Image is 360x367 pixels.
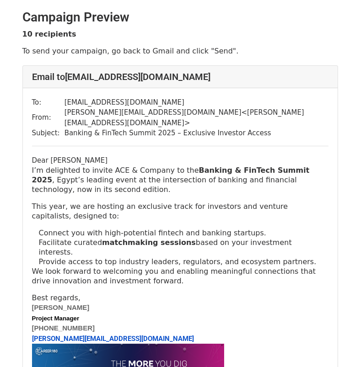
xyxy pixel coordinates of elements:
[32,128,64,138] td: Subject:
[64,128,328,138] td: Banking & FinTech Summit 2025 – Exclusive Investor Access
[102,238,196,247] strong: matchmaking sessions
[32,165,328,194] p: I’m delighted to invite ACE & Company to the , Egypt’s leading event at the intersection of banki...
[32,97,64,108] td: To:
[32,266,328,286] p: We look forward to welcoming you and enabling meaningful connections that drive innovation and in...
[32,323,95,334] span: [PHONE_NUMBER]
[32,71,328,82] h4: Email to [EMAIL_ADDRESS][DOMAIN_NAME]
[22,30,76,38] strong: 10 recipients
[64,107,328,128] td: [PERSON_NAME][EMAIL_ADDRESS][DOMAIN_NAME] < [PERSON_NAME][EMAIL_ADDRESS][DOMAIN_NAME] >
[22,10,338,25] h2: Campaign Preview
[32,315,80,322] b: Project Manager
[39,228,328,238] p: Connect you with high-potential fintech and banking startups.
[32,335,194,343] a: [PERSON_NAME][EMAIL_ADDRESS][DOMAIN_NAME]
[32,166,310,184] strong: Banking & FinTech Summit 2025
[39,238,328,257] p: Facilitate curated based on your investment interests.
[39,257,328,266] p: Provide access to top industry leaders, regulators, and ecosystem partners.
[314,323,360,367] iframe: Chat Widget
[32,293,328,303] p: Best regards,
[32,202,328,221] p: This year, we are hosting an exclusive track for investors and venture capitalists, designed to:
[32,107,64,128] td: From:
[32,155,328,166] div: Dear [PERSON_NAME]
[22,46,338,56] p: To send your campaign, go back to Gmail and click "Send".
[64,97,328,108] td: [EMAIL_ADDRESS][DOMAIN_NAME]
[32,303,90,311] b: [PERSON_NAME]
